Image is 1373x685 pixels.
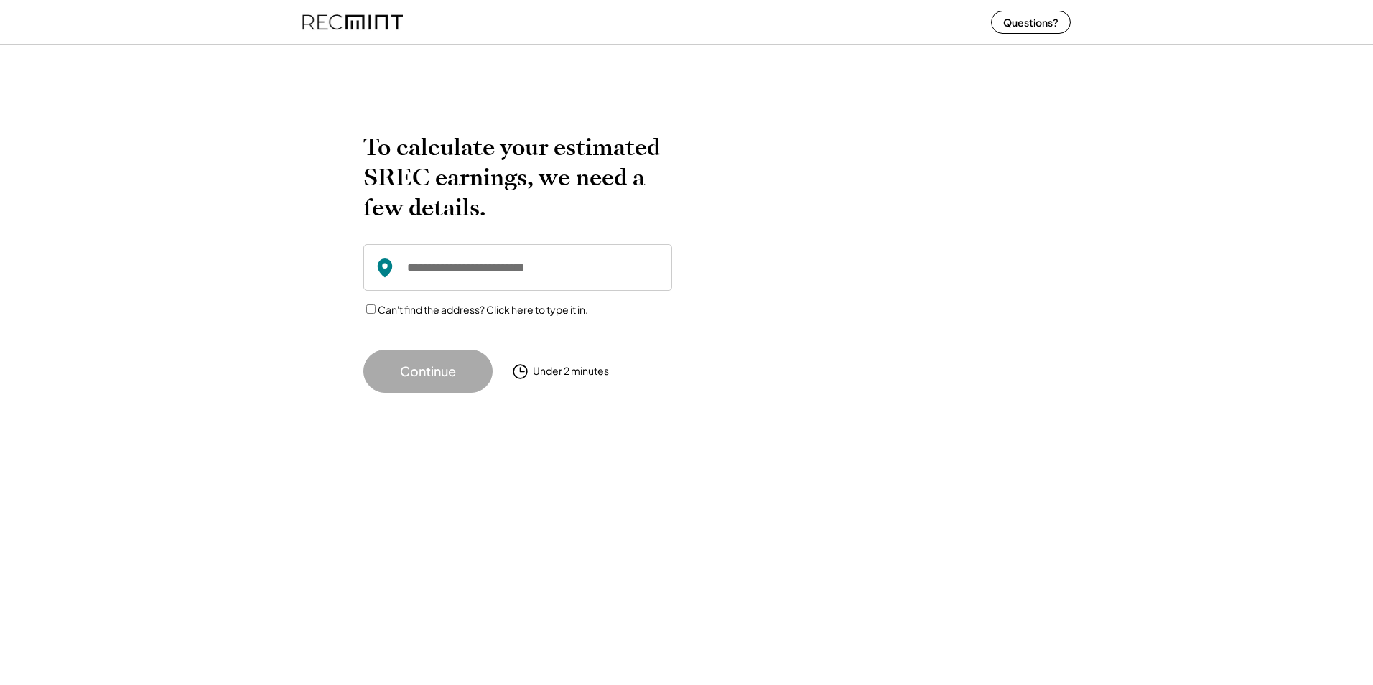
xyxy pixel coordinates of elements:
button: Questions? [991,11,1071,34]
h2: To calculate your estimated SREC earnings, we need a few details. [363,132,672,223]
div: Under 2 minutes [533,364,609,378]
label: Can't find the address? Click here to type it in. [378,303,588,316]
img: recmint-logotype%403x%20%281%29.jpeg [302,3,403,41]
button: Continue [363,350,493,393]
img: yH5BAEAAAAALAAAAAABAAEAAAIBRAA7 [708,132,988,363]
